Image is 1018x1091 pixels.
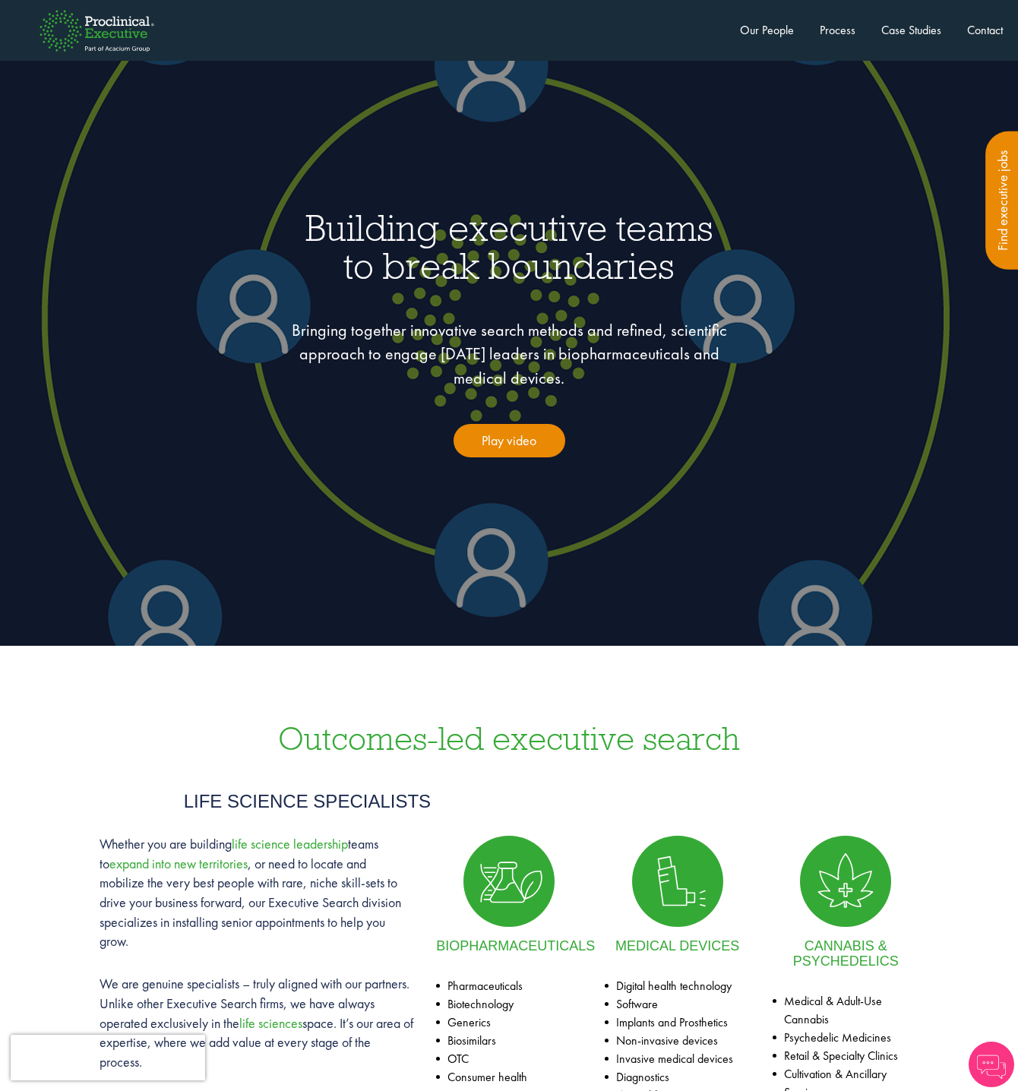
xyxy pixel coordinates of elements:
img: Chatbot [969,1042,1014,1087]
a: Play video [454,424,565,457]
p: We are genuine specialists – truly aligned with our partners. Unlike other Executive Search firms... [100,974,413,1072]
li: Implants and Prosthetics [605,1014,751,1032]
li: Generics [436,1014,582,1032]
a: expand into new territories [109,855,248,872]
li: Medical & Adult-Use Cannabis [773,992,918,1029]
li: Psychedelic Medicines [773,1029,918,1047]
a: life sciences [239,1014,302,1032]
li: Pharmaceuticals [436,977,582,995]
a: Contact [967,22,1003,38]
li: Consumer health [436,1068,582,1086]
h4: Biopharmaceuticals [436,939,582,954]
p: Bringing together innovative search methods and refined, scientific approach to engage [DATE] lea... [273,318,744,390]
h1: Building executive teams to break boundaries [117,209,901,284]
h4: Medical Devices [605,939,751,954]
li: Non-invasive devices [605,1032,751,1050]
li: Software [605,995,751,1014]
img: Medical Devices [632,836,723,927]
h3: Outcomes-led executive search [15,722,1003,755]
iframe: reCAPTCHA [11,1035,205,1080]
a: Our People [740,22,794,38]
li: Diagnostics [605,1068,751,1086]
h4: Life science specialists [184,792,498,811]
h4: Cannabis & psychedelics [773,939,918,969]
p: Whether you are building teams to , or need to locate and mobilize the very best people with rare... [100,834,413,951]
li: OTC [436,1050,582,1068]
li: Retail & Specialty Clinics [773,1047,918,1065]
li: Biosimilars [436,1032,582,1050]
a: life science leadership [232,835,348,852]
li: Biotechnology [436,995,582,1014]
li: Invasive medical devices [605,1050,751,1068]
img: Biopharmaceuticals [463,836,555,927]
img: Cannabis and alternative medicines [800,836,891,927]
a: Case Studies [881,22,941,38]
a: Process [820,22,855,38]
li: Digital health technology [605,977,751,995]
